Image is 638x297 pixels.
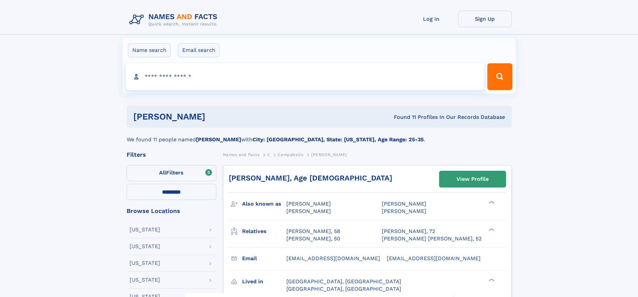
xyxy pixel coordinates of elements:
[487,227,495,232] div: ❯
[159,169,166,176] span: All
[286,228,340,235] a: [PERSON_NAME], 58
[405,11,458,27] a: Log In
[299,114,505,121] div: Found 11 Profiles In Our Records Database
[286,255,380,262] span: [EMAIL_ADDRESS][DOMAIN_NAME]
[458,11,512,27] a: Sign Up
[130,261,160,266] div: [US_STATE]
[387,255,481,262] span: [EMAIL_ADDRESS][DOMAIN_NAME]
[126,63,485,90] input: search input
[267,152,270,157] span: C
[127,165,216,181] label: Filters
[286,286,401,292] span: [GEOGRAPHIC_DATA], [GEOGRAPHIC_DATA]
[278,150,303,159] a: Campabello
[311,152,347,157] span: [PERSON_NAME]
[382,228,435,235] a: [PERSON_NAME], 72
[242,253,286,264] h3: Email
[128,43,171,57] label: Name search
[229,174,392,182] a: [PERSON_NAME], Age [DEMOGRAPHIC_DATA]
[127,11,223,29] img: Logo Names and Facts
[286,201,331,207] span: [PERSON_NAME]
[130,244,160,249] div: [US_STATE]
[223,150,260,159] a: Names and Facts
[487,200,495,205] div: ❯
[286,208,331,214] span: [PERSON_NAME]
[130,277,160,283] div: [US_STATE]
[439,171,506,187] a: View Profile
[278,152,303,157] span: Campabello
[286,278,401,285] span: [GEOGRAPHIC_DATA], [GEOGRAPHIC_DATA]
[487,63,512,90] button: Search Button
[127,208,216,214] div: Browse Locations
[382,201,426,207] span: [PERSON_NAME]
[196,136,241,143] b: [PERSON_NAME]
[127,128,512,144] div: We found 11 people named with .
[178,43,220,57] label: Email search
[133,113,300,121] h1: [PERSON_NAME]
[242,198,286,210] h3: Also known as
[487,278,495,282] div: ❯
[127,152,216,158] div: Filters
[242,226,286,237] h3: Relatives
[382,208,426,214] span: [PERSON_NAME]
[267,150,270,159] a: C
[130,227,160,232] div: [US_STATE]
[382,235,482,242] a: [PERSON_NAME] [PERSON_NAME], 52
[242,276,286,287] h3: Lived in
[253,136,424,143] b: City: [GEOGRAPHIC_DATA], State: [US_STATE], Age Range: 25-35
[286,235,340,242] a: [PERSON_NAME], 50
[456,171,489,187] div: View Profile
